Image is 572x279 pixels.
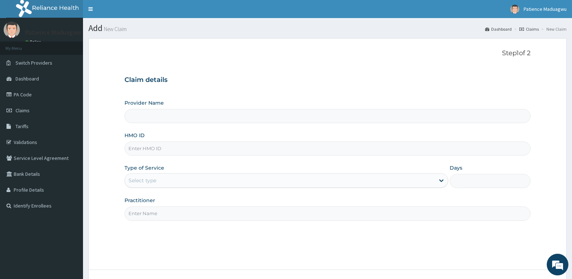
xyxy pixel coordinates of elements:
[519,26,539,32] a: Claims
[4,197,137,222] textarea: Type your message and hit 'Enter'
[102,26,127,32] small: New Claim
[125,206,530,221] input: Enter Name
[485,26,512,32] a: Dashboard
[450,164,462,171] label: Days
[38,40,121,50] div: Chat with us now
[16,75,39,82] span: Dashboard
[125,132,145,139] label: HMO ID
[125,141,530,156] input: Enter HMO ID
[13,36,29,54] img: d_794563401_company_1708531726252_794563401
[524,6,567,12] span: Patience Maduagwu
[42,91,100,164] span: We're online!
[25,39,43,44] a: Online
[25,29,81,36] p: Patience Maduagwu
[16,60,52,66] span: Switch Providers
[4,22,20,38] img: User Image
[118,4,136,21] div: Minimize live chat window
[16,107,30,114] span: Claims
[125,99,164,106] label: Provider Name
[125,164,164,171] label: Type of Service
[128,177,156,184] div: Select type
[125,76,530,84] h3: Claim details
[88,23,567,33] h1: Add
[125,49,530,57] p: Step 1 of 2
[540,26,567,32] li: New Claim
[510,5,519,14] img: User Image
[125,197,155,204] label: Practitioner
[16,123,29,130] span: Tariffs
